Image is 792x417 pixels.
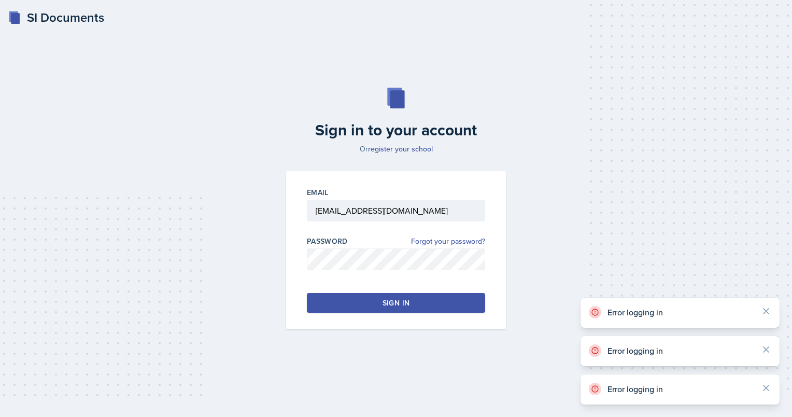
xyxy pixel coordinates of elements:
p: Error logging in [607,384,753,394]
label: Password [307,236,348,246]
button: Sign in [307,293,485,313]
a: register your school [368,144,433,154]
h2: Sign in to your account [280,121,512,140]
div: Sign in [383,298,409,308]
label: Email [307,187,329,198]
a: Forgot your password? [411,236,485,247]
p: Error logging in [607,307,753,317]
input: Email [307,200,485,221]
p: Or [280,144,512,154]
p: Error logging in [607,345,753,356]
a: SI Documents [8,8,104,27]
